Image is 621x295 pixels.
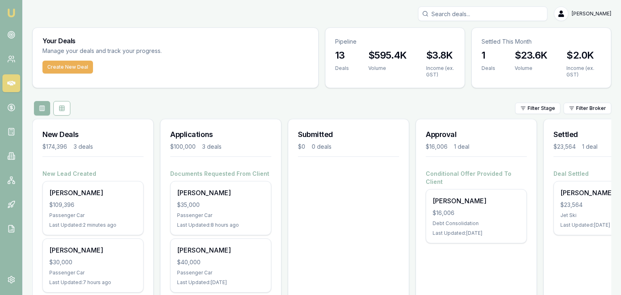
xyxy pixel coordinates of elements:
h3: $2.0K [566,49,601,62]
div: Passenger Car [177,270,264,276]
h3: 1 [482,49,495,62]
div: Passenger Car [49,212,137,219]
div: $16,006 [426,143,448,151]
h3: New Deals [42,129,144,140]
h3: $3.8K [426,49,455,62]
div: [PERSON_NAME] [433,196,520,206]
div: Last Updated: 8 hours ago [177,222,264,228]
div: Income (ex. GST) [426,65,455,78]
div: $35,000 [177,201,264,209]
div: Deals [482,65,495,72]
p: Pipeline [335,38,455,46]
h3: 13 [335,49,349,62]
div: Last Updated: [DATE] [177,279,264,286]
h4: Documents Requested From Client [170,170,271,178]
div: [PERSON_NAME] [177,188,264,198]
div: Volume [368,65,407,72]
h3: Approval [426,129,527,140]
div: [PERSON_NAME] [177,245,264,255]
div: 0 deals [312,143,332,151]
div: 1 deal [582,143,598,151]
input: Search deals [418,6,547,21]
button: Create New Deal [42,61,93,74]
div: [PERSON_NAME] [49,245,137,255]
div: $109,396 [49,201,137,209]
h3: $595.4K [368,49,407,62]
h4: New Lead Created [42,170,144,178]
p: Settled This Month [482,38,601,46]
div: $30,000 [49,258,137,266]
div: Debt Consolidation [433,220,520,227]
img: emu-icon-u.png [6,8,16,18]
div: 3 deals [202,143,222,151]
div: 3 deals [74,143,93,151]
div: Deals [335,65,349,72]
div: 1 deal [454,143,469,151]
div: [PERSON_NAME] [49,188,137,198]
div: $100,000 [170,143,196,151]
div: Income (ex. GST) [566,65,601,78]
div: Passenger Car [49,270,137,276]
div: Last Updated: 7 hours ago [49,279,137,286]
span: [PERSON_NAME] [572,11,611,17]
button: Filter Broker [564,103,611,114]
p: Manage your deals and track your progress. [42,46,249,56]
h3: Applications [170,129,271,140]
div: $0 [298,143,305,151]
div: $174,396 [42,143,67,151]
div: Last Updated: 2 minutes ago [49,222,137,228]
span: Filter Broker [576,105,606,112]
div: Passenger Car [177,212,264,219]
h3: Submitted [298,129,399,140]
div: $16,006 [433,209,520,217]
span: Filter Stage [528,105,555,112]
div: Volume [515,65,547,72]
h3: Your Deals [42,38,308,44]
div: Last Updated: [DATE] [433,230,520,236]
div: $23,564 [553,143,576,151]
h4: Conditional Offer Provided To Client [426,170,527,186]
button: Filter Stage [515,103,560,114]
div: $40,000 [177,258,264,266]
h3: $23.6K [515,49,547,62]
